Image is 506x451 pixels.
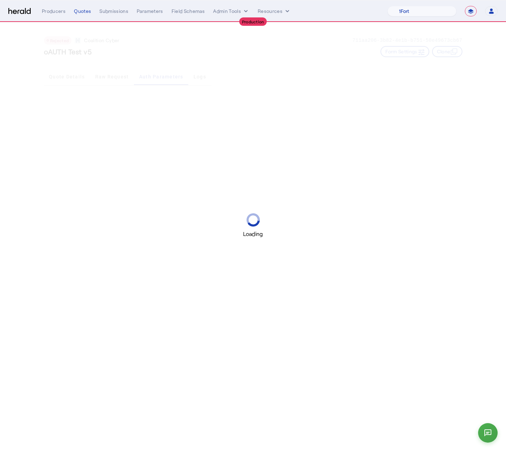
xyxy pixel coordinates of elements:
[172,8,205,15] div: Field Schemas
[99,8,128,15] div: Submissions
[239,17,267,26] div: Production
[213,8,249,15] button: internal dropdown menu
[137,8,163,15] div: Parameters
[42,8,66,15] div: Producers
[8,8,31,15] img: Herald Logo
[258,8,291,15] button: Resources dropdown menu
[74,8,91,15] div: Quotes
